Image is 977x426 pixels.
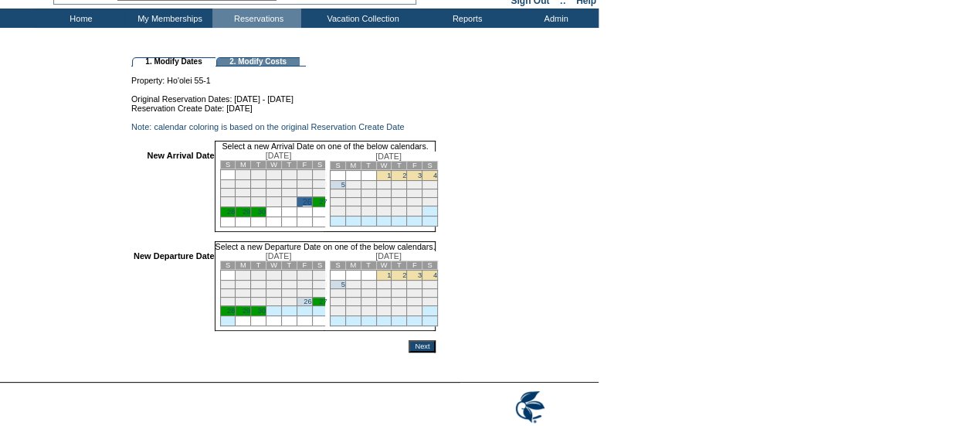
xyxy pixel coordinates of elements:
td: 7 [220,180,236,189]
td: 6 [312,271,327,281]
td: 14 [220,289,236,298]
td: 28 [361,206,376,216]
td: 17 [266,289,282,298]
td: T [251,161,266,169]
a: 4 [433,271,437,279]
td: Select a new Arrival Date on one of the below calendars. [215,141,436,151]
td: 12 [330,189,345,198]
td: 3 [266,271,282,281]
span: [DATE] [375,251,402,261]
a: 28 [227,307,235,315]
td: 20 [345,198,361,206]
td: 31 [407,306,422,316]
td: Admin [510,9,599,28]
td: 16 [251,289,266,298]
td: 10 [266,180,282,189]
td: W [376,261,392,270]
td: Select a new Departure Date on one of the below calendars. [215,241,436,251]
a: 1 [387,172,391,179]
td: 27 [345,206,361,216]
td: 19 [330,198,345,206]
td: 15 [376,189,392,198]
td: 16 [392,189,407,198]
td: 13 [345,289,361,298]
a: 5 [341,281,345,288]
td: 21 [361,298,376,306]
td: 11 [422,181,438,189]
td: 9 [251,180,266,189]
td: 6 [345,181,361,189]
td: 25 [422,298,438,306]
td: 19 [330,298,345,306]
td: F [407,261,422,270]
td: 24 [407,198,422,206]
td: T [361,162,376,170]
a: 2 [402,271,406,279]
td: 7 [361,281,376,289]
td: 19 [297,189,312,197]
td: 3 [266,170,282,180]
td: Note: calendar coloring is based on the original Reservation Create Date [131,122,436,131]
td: Reservation Create Date: [DATE] [131,104,436,113]
td: 15 [236,289,251,298]
td: 23 [251,197,266,207]
td: 12 [297,180,312,189]
td: T [392,162,407,170]
a: 4 [433,172,437,179]
span: [DATE] [266,151,292,160]
td: 21 [220,197,236,207]
td: 2. Modify Costs [216,57,300,66]
td: 23 [251,298,266,306]
td: 31 [407,206,422,216]
td: 17 [407,189,422,198]
td: 10 [266,281,282,289]
td: T [392,261,407,270]
td: Vacation Collection [301,9,421,28]
a: 3 [418,271,422,279]
td: 8 [236,180,251,189]
a: 2 [402,172,406,179]
td: 8 [236,281,251,289]
td: 23 [392,298,407,306]
td: 22 [376,298,392,306]
td: 22 [236,298,251,306]
td: 22 [236,197,251,207]
td: 29 [376,206,392,216]
td: Original Reservation Dates: [DATE] - [DATE] [131,85,436,104]
td: 26 [330,306,345,316]
td: Reservations [212,9,301,28]
td: 30 [392,206,407,216]
td: 24 [407,298,422,306]
td: W [266,161,282,169]
td: 4 [281,271,297,281]
td: 20 [312,189,327,197]
td: F [297,261,312,270]
a: 29 [243,307,250,315]
td: S [220,261,236,270]
td: S [330,162,345,170]
td: 13 [345,189,361,198]
td: 18 [422,189,438,198]
td: 29 [376,306,392,316]
span: [DATE] [266,251,292,261]
a: 27 [319,198,327,206]
td: S [422,162,438,170]
td: 12 [297,281,312,289]
td: 15 [236,189,251,197]
td: 25 [281,298,297,306]
td: 17 [407,289,422,298]
td: 6 [345,281,361,289]
td: S [312,261,327,270]
td: 5 [297,271,312,281]
td: S [330,261,345,270]
td: T [361,261,376,270]
td: 1. Modify Dates [132,57,215,66]
td: 9 [251,281,266,289]
td: 17 [266,189,282,197]
input: Next [409,340,436,353]
td: 6 [312,170,327,180]
td: 11 [422,281,438,289]
td: 18 [422,289,438,298]
td: 24 [266,197,282,207]
td: 11 [281,180,297,189]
